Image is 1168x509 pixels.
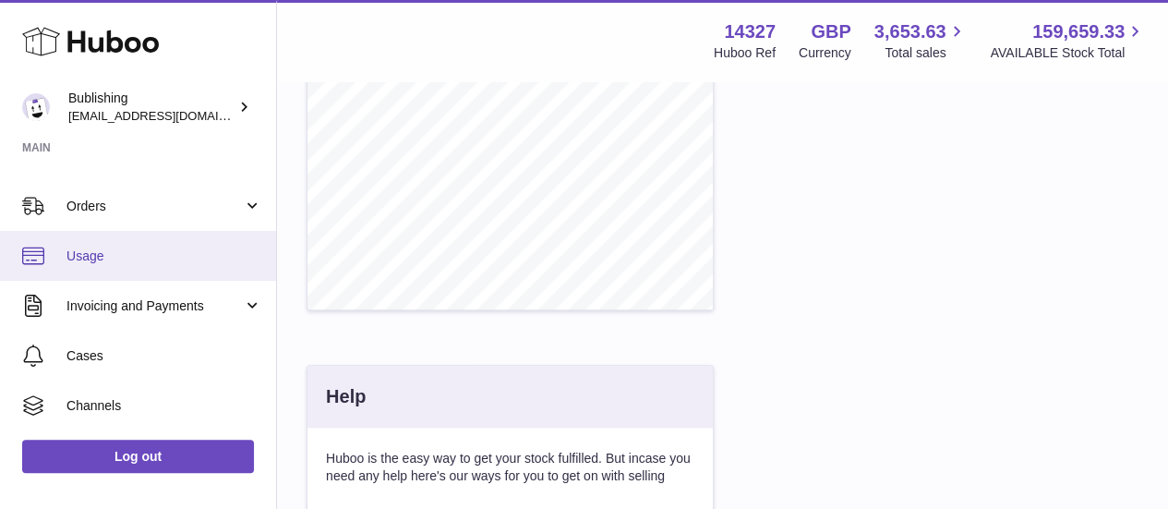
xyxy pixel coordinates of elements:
span: 3,653.63 [874,19,946,44]
span: AVAILABLE Stock Total [990,44,1146,62]
a: 159,659.33 AVAILABLE Stock Total [990,19,1146,62]
h3: Help [326,384,366,409]
span: Invoicing and Payments [66,297,243,315]
span: [EMAIL_ADDRESS][DOMAIN_NAME] [68,108,271,123]
span: Total sales [885,44,967,62]
div: Huboo Ref [714,44,776,62]
span: Cases [66,347,262,365]
div: Bublishing [68,90,235,125]
strong: GBP [811,19,850,44]
p: Huboo is the easy way to get your stock fulfilled. But incase you need any help here's our ways f... [326,450,694,485]
strong: 14327 [724,19,776,44]
span: Channels [66,397,262,415]
span: Orders [66,198,243,215]
img: internalAdmin-14327@internal.huboo.com [22,93,50,121]
span: 159,659.33 [1032,19,1125,44]
div: Currency [799,44,851,62]
a: 3,653.63 Total sales [874,19,968,62]
span: Usage [66,248,262,265]
a: Log out [22,440,254,473]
